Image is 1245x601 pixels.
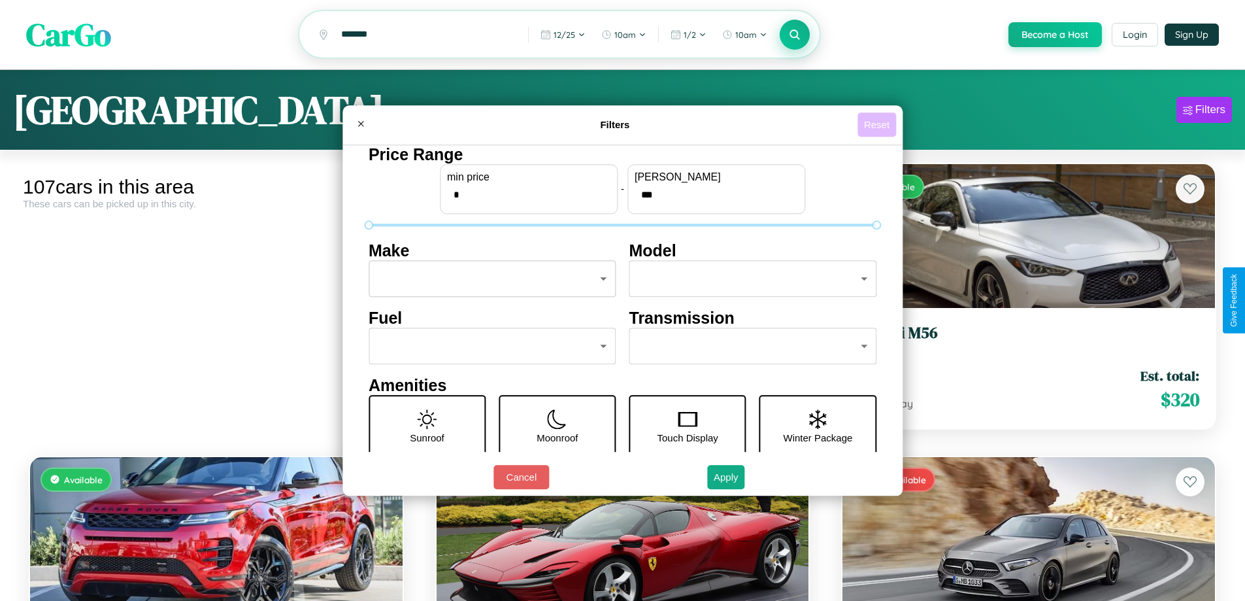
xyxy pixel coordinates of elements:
[707,465,745,489] button: Apply
[537,429,578,447] p: Moonroof
[629,309,877,328] h4: Transmission
[23,198,410,209] div: These cars can be picked up in this city.
[447,171,610,183] label: min price
[26,13,111,56] span: CarGo
[369,309,616,328] h4: Fuel
[369,376,876,395] h4: Amenities
[1140,366,1199,385] span: Est. total:
[64,474,103,485] span: Available
[621,180,624,197] p: -
[614,29,636,40] span: 10am
[858,324,1199,356] a: Infiniti M562023
[595,24,653,45] button: 10am
[369,145,876,164] h4: Price Range
[635,171,798,183] label: [PERSON_NAME]
[534,24,592,45] button: 12/25
[735,29,757,40] span: 10am
[410,429,444,447] p: Sunroof
[784,429,853,447] p: Winter Package
[1112,23,1158,46] button: Login
[554,29,575,40] span: 12 / 25
[857,112,896,137] button: Reset
[1229,274,1238,327] div: Give Feedback
[716,24,774,45] button: 10am
[23,176,410,198] div: 107 cars in this area
[369,241,616,260] h4: Make
[684,29,696,40] span: 1 / 2
[1161,386,1199,413] span: $ 320
[1195,103,1225,116] div: Filters
[657,429,718,447] p: Touch Display
[629,241,877,260] h4: Model
[858,324,1199,343] h3: Infiniti M56
[1008,22,1102,47] button: Become a Host
[373,119,857,130] h4: Filters
[493,465,549,489] button: Cancel
[1165,24,1219,46] button: Sign Up
[1176,97,1232,123] button: Filters
[13,83,384,137] h1: [GEOGRAPHIC_DATA]
[664,24,713,45] button: 1/2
